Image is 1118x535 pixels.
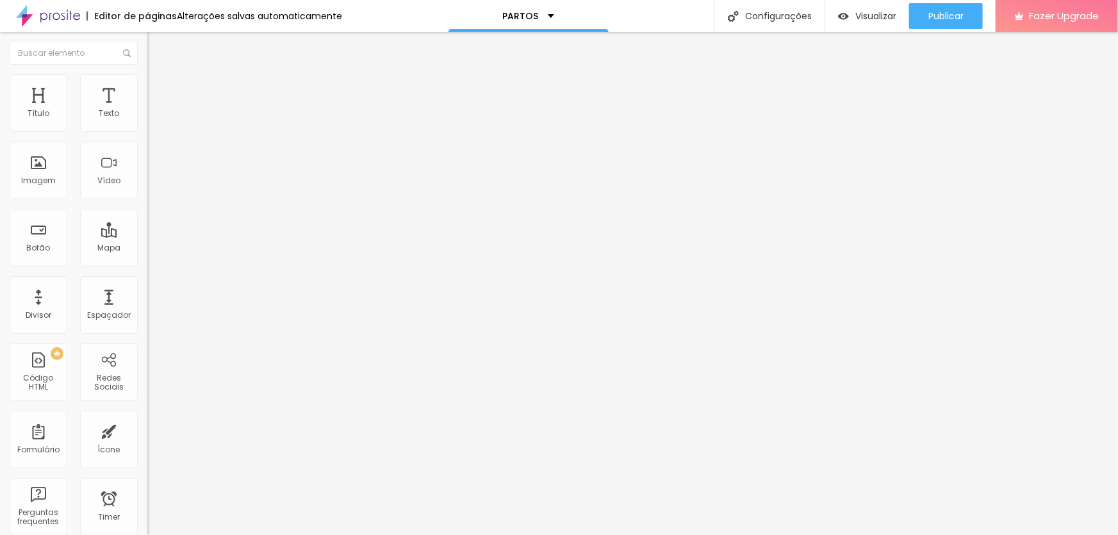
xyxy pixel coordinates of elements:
img: Icone [123,49,131,57]
span: Publicar [928,11,964,21]
span: Visualizar [855,11,896,21]
div: Divisor [26,311,51,320]
button: Visualizar [825,3,909,29]
div: Timer [98,513,120,522]
div: Texto [99,109,119,118]
div: Espaçador [87,311,131,320]
input: Buscar elemento [10,42,138,65]
span: Fazer Upgrade [1029,10,1099,21]
div: Título [28,109,49,118]
div: Alterações salvas automaticamente [177,12,342,21]
img: Icone [728,11,739,22]
div: Código HTML [13,374,63,392]
button: Publicar [909,3,983,29]
div: Mapa [97,243,120,252]
p: PARTOS [502,12,538,21]
div: Vídeo [97,176,120,185]
div: Imagem [21,176,56,185]
div: Editor de páginas [86,12,177,21]
div: Redes Sociais [83,374,134,392]
div: Formulário [17,445,60,454]
iframe: Editor [147,32,1118,535]
div: Ícone [98,445,120,454]
div: Botão [27,243,51,252]
div: Perguntas frequentes [13,508,63,527]
img: view-1.svg [838,11,849,22]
